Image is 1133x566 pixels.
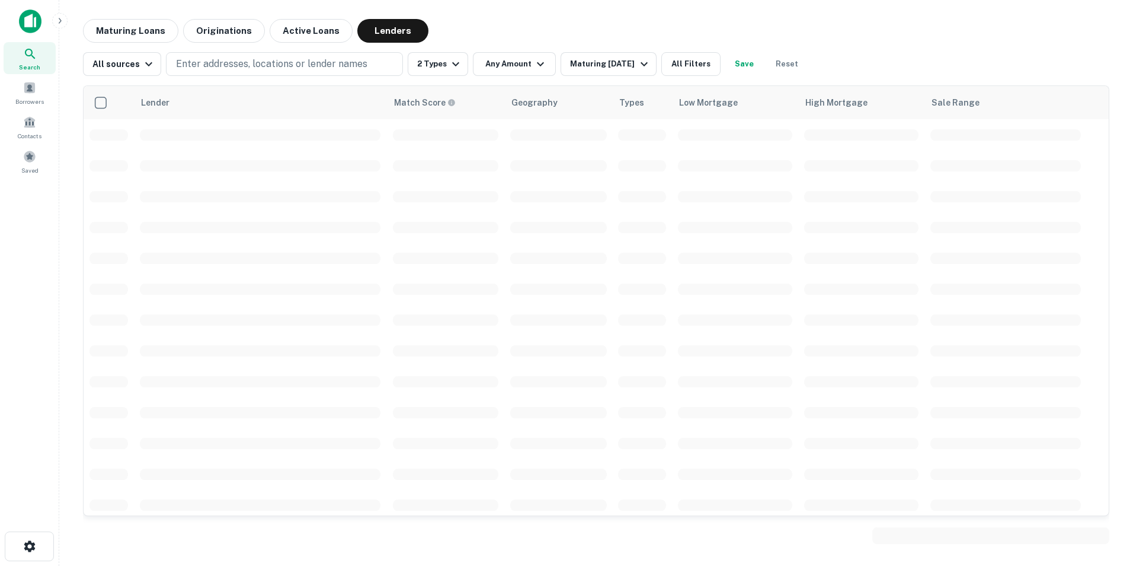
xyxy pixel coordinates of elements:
[504,86,613,119] th: Geography
[4,111,56,143] a: Contacts
[270,19,353,43] button: Active Loans
[4,42,56,74] a: Search
[4,77,56,109] a: Borrowers
[570,57,651,71] div: Maturing [DATE]
[176,57,367,71] p: Enter addresses, locations or lender names
[768,52,806,76] button: Reset
[798,86,924,119] th: High Mortgage
[18,131,41,141] span: Contacts
[357,19,428,43] button: Lenders
[924,86,1087,119] th: Sale Range
[661,52,721,76] button: All Filters
[83,19,178,43] button: Maturing Loans
[725,52,763,76] button: Save your search to get updates of matches that match your search criteria.
[4,145,56,177] a: Saved
[141,96,169,110] div: Lender
[19,62,40,72] span: Search
[805,96,868,110] div: High Mortgage
[672,86,798,119] th: Low Mortgage
[408,52,468,76] button: 2 Types
[134,86,386,119] th: Lender
[83,52,161,76] button: All sources
[21,166,39,175] span: Saved
[679,96,738,110] div: Low Mortgage
[183,19,265,43] button: Originations
[473,52,556,76] button: Any Amount
[166,52,403,76] button: Enter addresses, locations or lender names
[511,96,558,110] div: Geography
[612,86,672,119] th: Types
[561,52,656,76] button: Maturing [DATE]
[19,9,41,33] img: capitalize-icon.png
[394,96,453,109] h6: Match Score
[394,96,456,109] div: Capitalize uses an advanced AI algorithm to match your search with the best lender. The match sco...
[1074,471,1133,528] iframe: Chat Widget
[619,96,644,110] div: Types
[92,57,156,71] div: All sources
[932,96,980,110] div: Sale Range
[15,97,44,106] span: Borrowers
[387,86,504,119] th: Capitalize uses an advanced AI algorithm to match your search with the best lender. The match sco...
